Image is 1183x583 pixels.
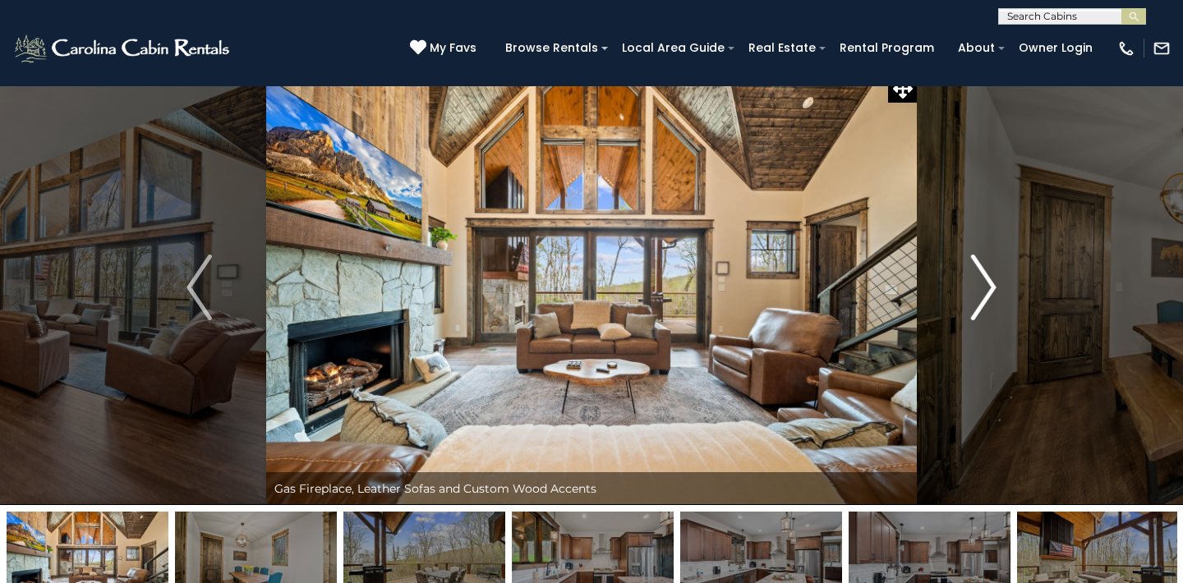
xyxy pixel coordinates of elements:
a: My Favs [410,39,481,57]
a: Browse Rentals [497,35,606,61]
img: White-1-2.png [12,32,234,65]
img: arrow [971,255,996,320]
a: Owner Login [1010,35,1101,61]
div: Gas Fireplace, Leather Sofas and Custom Wood Accents [266,472,917,505]
a: Local Area Guide [614,35,733,61]
button: Previous [132,70,266,505]
img: arrow [186,255,211,320]
a: Real Estate [740,35,824,61]
span: My Favs [430,39,476,57]
img: mail-regular-white.png [1153,39,1171,57]
button: Next [917,70,1051,505]
a: About [950,35,1003,61]
a: Rental Program [831,35,942,61]
img: phone-regular-white.png [1117,39,1135,57]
